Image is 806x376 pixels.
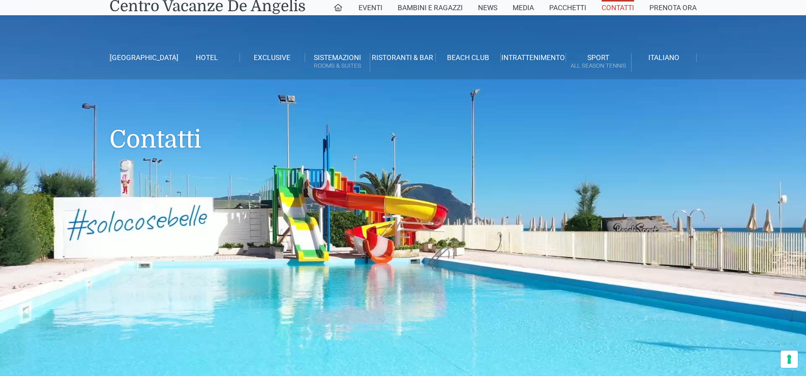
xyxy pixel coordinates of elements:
a: Beach Club [436,53,501,62]
a: Hotel [174,53,240,62]
small: All Season Tennis [566,61,631,71]
a: Exclusive [240,53,305,62]
a: [GEOGRAPHIC_DATA] [109,53,174,62]
a: SistemazioniRooms & Suites [305,53,370,72]
a: Intrattenimento [501,53,566,62]
a: Ristoranti & Bar [370,53,435,62]
a: Italiano [632,53,697,62]
button: Le tue preferenze relative al consenso per le tecnologie di tracciamento [781,351,798,368]
small: Rooms & Suites [305,61,370,71]
span: Italiano [648,53,679,62]
h1: Contatti [109,79,697,169]
a: SportAll Season Tennis [566,53,631,72]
